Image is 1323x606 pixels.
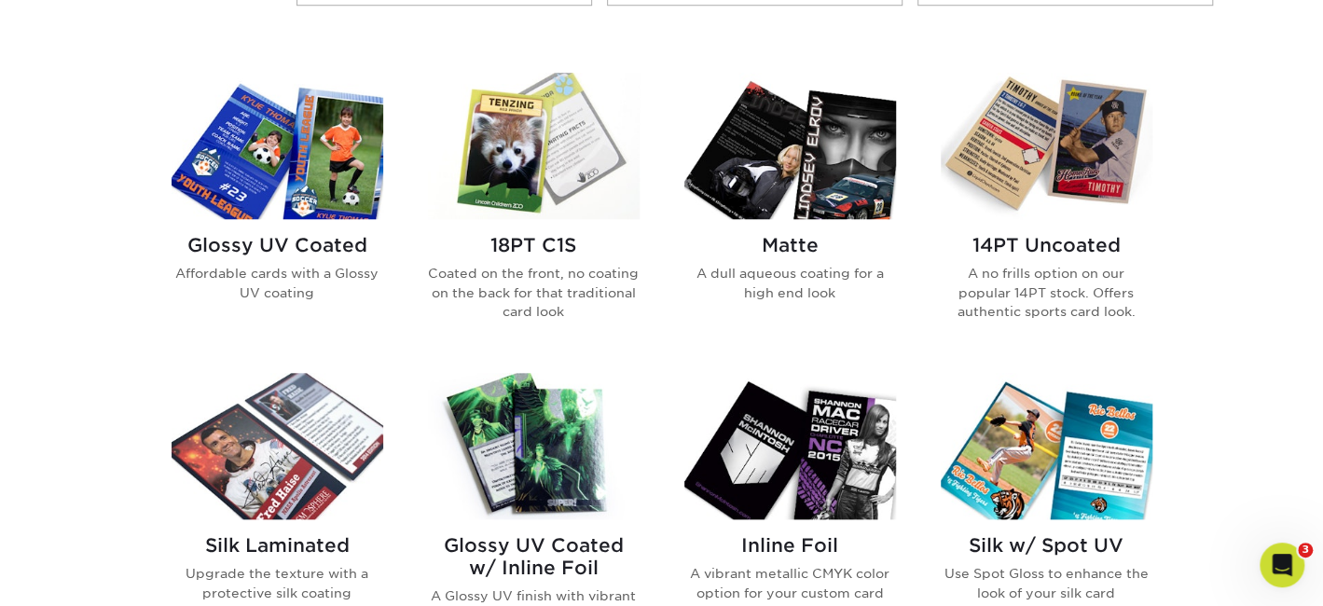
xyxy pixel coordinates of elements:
img: Silk Laminated Trading Cards [172,373,383,519]
img: 14PT Uncoated Trading Cards [941,73,1152,219]
h2: Matte [684,234,896,256]
img: 18PT C1S Trading Cards [428,73,640,219]
a: 18PT C1S Trading Cards 18PT C1S Coated on the front, no coating on the back for that traditional ... [428,73,640,351]
p: Affordable cards with a Glossy UV coating [172,264,383,302]
img: Glossy UV Coated w/ Inline Foil Trading Cards [428,373,640,519]
h2: Glossy UV Coated w/ Inline Foil [428,534,640,579]
p: Coated on the front, no coating on the back for that traditional card look [428,264,640,321]
span: 3 [1298,543,1313,558]
p: A dull aqueous coating for a high end look [684,264,896,302]
p: Upgrade the texture with a protective silk coating [172,564,383,602]
h2: Silk w/ Spot UV [941,534,1152,557]
h2: 18PT C1S [428,234,640,256]
p: Use Spot Gloss to enhance the look of your silk card [941,564,1152,602]
h2: Silk Laminated [172,534,383,557]
h2: 14PT Uncoated [941,234,1152,256]
a: 14PT Uncoated Trading Cards 14PT Uncoated A no frills option on our popular 14PT stock. Offers au... [941,73,1152,351]
img: Glossy UV Coated Trading Cards [172,73,383,219]
iframe: Intercom live chat [1260,543,1304,587]
img: Matte Trading Cards [684,73,896,219]
p: A no frills option on our popular 14PT stock. Offers authentic sports card look. [941,264,1152,321]
a: Glossy UV Coated Trading Cards Glossy UV Coated Affordable cards with a Glossy UV coating [172,73,383,351]
img: Silk w/ Spot UV Trading Cards [941,373,1152,519]
h2: Glossy UV Coated [172,234,383,256]
a: Matte Trading Cards Matte A dull aqueous coating for a high end look [684,73,896,351]
p: A vibrant metallic CMYK color option for your custom card [684,564,896,602]
h2: Inline Foil [684,534,896,557]
img: Inline Foil Trading Cards [684,373,896,519]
